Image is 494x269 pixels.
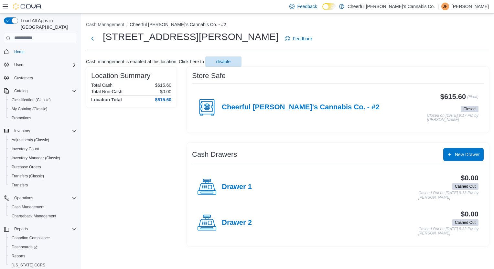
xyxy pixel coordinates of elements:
span: Catalog [14,88,27,94]
h4: $615.60 [155,97,171,102]
span: Users [14,62,24,67]
span: Home [14,49,25,55]
span: Reports [12,254,25,259]
p: | [437,3,439,10]
button: Chargeback Management [6,212,80,221]
span: Adjustments (Classic) [9,136,77,144]
span: Customers [12,74,77,82]
a: Transfers (Classic) [9,172,47,180]
span: Canadian Compliance [12,235,50,241]
button: Inventory Count [6,144,80,154]
button: Users [1,60,80,69]
button: New Drawer [443,148,484,161]
button: Inventory [12,127,33,135]
span: Adjustments (Classic) [12,137,49,143]
span: Customers [14,75,33,81]
span: My Catalog (Classic) [12,106,48,112]
h3: Location Summary [91,72,150,80]
p: $615.60 [155,83,171,88]
a: Feedback [282,32,315,45]
button: Transfers [6,181,80,190]
button: My Catalog (Classic) [6,105,80,114]
span: Classification (Classic) [9,96,77,104]
button: Classification (Classic) [6,95,80,105]
span: Feedback [297,3,317,10]
h3: $0.00 [461,210,478,218]
a: My Catalog (Classic) [9,105,50,113]
span: disable [216,58,231,65]
p: Cashed Out on [DATE] 8:33 PM by [PERSON_NAME] [418,227,478,236]
span: Cash Management [9,203,77,211]
a: Transfers [9,181,30,189]
span: Cashed Out [455,184,476,189]
h4: Drawer 2 [222,219,252,227]
a: Adjustments (Classic) [9,136,52,144]
p: Cashed Out on [DATE] 9:13 PM by [PERSON_NAME] [418,191,478,200]
h3: $615.60 [440,93,466,101]
span: Reports [12,225,77,233]
h4: Drawer 1 [222,183,252,191]
span: Feedback [293,35,312,42]
h6: Total Cash [91,83,113,88]
span: Transfers (Classic) [12,174,44,179]
p: Closed on [DATE] 9:17 PM by [PERSON_NAME] [427,114,478,122]
span: Purchase Orders [12,164,41,170]
a: Dashboards [9,243,40,251]
a: Inventory Count [9,145,42,153]
span: Purchase Orders [9,163,77,171]
button: Home [1,47,80,56]
div: Jason Fitzpatrick [441,3,449,10]
a: [US_STATE] CCRS [9,261,48,269]
span: JF [443,3,447,10]
button: Operations [1,194,80,203]
h4: Cheerful [PERSON_NAME]'s Cannabis Co. - #2 [222,103,380,112]
h3: $0.00 [461,174,478,182]
span: Transfers (Classic) [9,172,77,180]
a: Promotions [9,114,34,122]
button: disable [205,56,242,67]
span: Inventory Count [9,145,77,153]
span: Canadian Compliance [9,234,77,242]
h6: Total Non-Cash [91,89,123,94]
span: Users [12,61,77,69]
span: Cash Management [12,204,44,210]
button: Customers [1,73,80,83]
a: Customers [12,74,36,82]
span: [US_STATE] CCRS [12,263,45,268]
button: Inventory Manager (Classic) [6,154,80,163]
button: Operations [12,194,36,202]
button: Reports [12,225,30,233]
span: Chargeback Management [12,214,56,219]
a: Purchase Orders [9,163,44,171]
button: Inventory [1,126,80,135]
button: Catalog [1,86,80,95]
a: Chargeback Management [9,212,59,220]
span: Catalog [12,87,77,95]
a: Cash Management [9,203,47,211]
button: Promotions [6,114,80,123]
span: My Catalog (Classic) [9,105,77,113]
span: Inventory Manager (Classic) [12,155,60,161]
span: Closed [461,106,478,112]
span: Reports [14,226,28,232]
p: [PERSON_NAME] [452,3,489,10]
span: Operations [14,195,33,201]
span: Dashboards [9,243,77,251]
span: Reports [9,252,77,260]
input: Dark Mode [322,3,336,10]
span: Inventory [12,127,77,135]
span: Dashboards [12,244,38,250]
span: Inventory Manager (Classic) [9,154,77,162]
span: Promotions [12,115,31,121]
button: Cash Management [6,203,80,212]
span: Cashed Out [455,220,476,225]
button: Cheerful [PERSON_NAME]'s Cannabis Co. - #2 [130,22,226,27]
span: Transfers [9,181,77,189]
button: Reports [1,224,80,234]
span: Cashed Out [452,219,478,226]
nav: An example of EuiBreadcrumbs [86,21,489,29]
h3: Cash Drawers [192,151,237,158]
a: Inventory Manager (Classic) [9,154,63,162]
span: Washington CCRS [9,261,77,269]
